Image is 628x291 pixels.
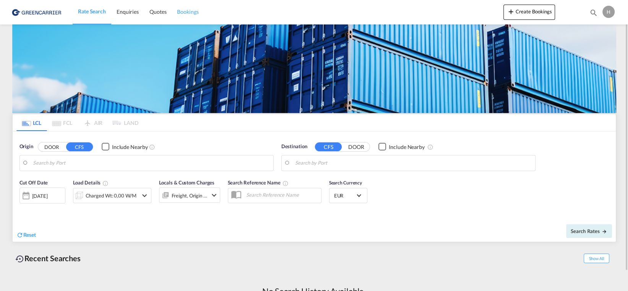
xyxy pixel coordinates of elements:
input: Search by Port [33,157,269,169]
div: [DATE] [19,188,65,204]
span: Origin [19,143,33,150]
span: Search Currency [329,180,362,186]
md-checkbox: Checkbox No Ink [102,143,148,151]
md-select: Select Currency: € EUREuro [333,190,363,201]
md-icon: Unchecked: Ignores neighbouring ports when fetching rates.Checked : Includes neighbouring ports w... [149,144,155,150]
button: CFS [315,142,342,151]
md-icon: icon-backup-restore [15,254,24,264]
span: Rate Search [78,8,106,15]
input: Search Reference Name [242,189,321,200]
div: H [602,6,615,18]
div: Origin DOOR CFS Checkbox No InkUnchecked: Ignores neighbouring ports when fetching rates.Checked ... [13,131,616,242]
md-icon: icon-chevron-down [209,191,219,200]
md-icon: icon-plus 400-fg [506,7,516,16]
div: Recent Searches [12,250,84,267]
md-icon: Your search will be saved by the below given name [282,180,288,186]
md-icon: Unchecked: Ignores neighbouring ports when fetching rates.Checked : Includes neighbouring ports w... [427,144,433,150]
img: 1378a7308afe11ef83610d9e779c6b34.png [11,3,63,21]
div: Freight Origin Destination [172,190,208,201]
span: EUR [334,192,355,199]
div: [DATE] [32,192,48,199]
span: Search Rates [571,228,607,234]
button: Search Ratesicon-arrow-right [566,224,612,238]
md-pagination-wrapper: Use the left and right arrow keys to navigate between tabs [16,114,139,131]
img: GreenCarrierFCL_LCL.png [12,24,616,113]
md-icon: Chargeable Weight [102,180,109,186]
md-icon: icon-chevron-down [140,191,149,200]
div: Freight Origin Destinationicon-chevron-down [159,188,220,203]
md-checkbox: Checkbox No Ink [378,143,425,151]
md-icon: icon-arrow-right [602,229,607,234]
md-icon: icon-refresh [16,231,23,238]
span: Locals & Custom Charges [159,179,215,186]
button: DOOR [343,142,370,151]
div: icon-magnify [589,8,598,20]
div: icon-refreshReset [16,231,36,239]
md-datepicker: Select [19,203,25,213]
md-tab-item: LCL [16,114,47,131]
span: Destination [281,143,307,150]
div: Include Nearby [112,143,148,151]
span: Show All [584,254,609,263]
span: Enquiries [117,8,139,15]
div: Include Nearby [389,143,425,151]
div: Charged Wt: 0,00 W/M [86,190,136,201]
button: CFS [66,142,93,151]
span: Bookings [177,8,198,15]
span: Cut Off Date [19,179,48,186]
button: icon-plus 400-fgCreate Bookings [503,5,555,20]
input: Search by Port [295,157,531,169]
span: Reset [23,231,36,238]
md-icon: icon-magnify [589,8,598,17]
div: Charged Wt: 0,00 W/Micon-chevron-down [73,188,151,203]
button: DOOR [38,142,65,151]
span: Quotes [149,8,166,15]
span: Load Details [73,179,109,186]
span: Search Reference Name [228,179,289,186]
